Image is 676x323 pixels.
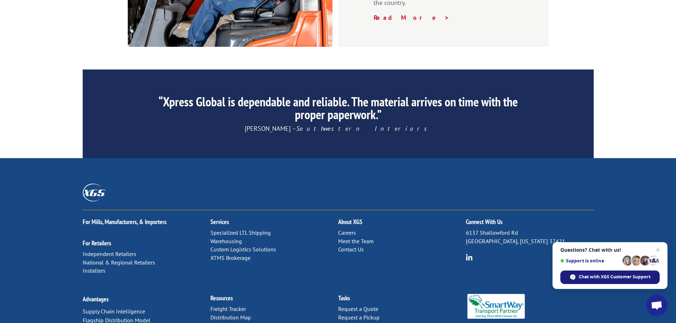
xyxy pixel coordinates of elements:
span: Chat with XGS Customer Support [579,274,650,280]
span: Support is online [560,258,620,263]
a: Resources [210,294,233,302]
a: National & Regional Retailers [83,259,155,266]
span: Questions? Chat with us! [560,247,660,253]
p: [PERSON_NAME] – [149,124,527,133]
a: About XGS [338,218,362,226]
a: Supply Chain Intelligence [83,308,145,315]
a: Freight Tracker [210,305,246,312]
div: Chat with XGS Customer Support [560,271,660,284]
a: Request a Quote [338,305,378,312]
a: For Retailers [83,239,111,247]
a: Careers [338,229,356,236]
a: Request a Pickup [338,314,380,321]
a: Warehousing [210,238,242,245]
a: For Mills, Manufacturers, & Importers [83,218,166,226]
h2: Connect With Us [466,219,594,229]
a: Custom Logistics Solutions [210,246,276,253]
h2: “Xpress Global is dependable and reliable. The material arrives on time with the proper paperwork.” [149,95,527,124]
a: Meet the Team [338,238,374,245]
em: Southwestern Interiors [296,124,431,133]
a: Advantages [83,295,109,303]
img: group-6 [466,254,473,261]
a: Independent Retailers [83,250,136,257]
a: Contact Us [338,246,364,253]
img: XGS_Logos_ALL_2024_All_White [83,184,105,201]
a: Installers [83,267,105,274]
h2: Tasks [338,295,466,305]
a: Specialized LTL Shipping [210,229,271,236]
div: Open chat [646,295,667,316]
p: 6137 Shallowford Rd [GEOGRAPHIC_DATA], [US_STATE] 37421 [466,229,594,246]
a: Read More > [374,13,450,22]
img: Smartway_Logo [466,294,527,319]
a: Distribution Map [210,314,251,321]
a: XTMS Brokerage [210,254,251,261]
a: Services [210,218,229,226]
span: Close chat [654,246,662,254]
